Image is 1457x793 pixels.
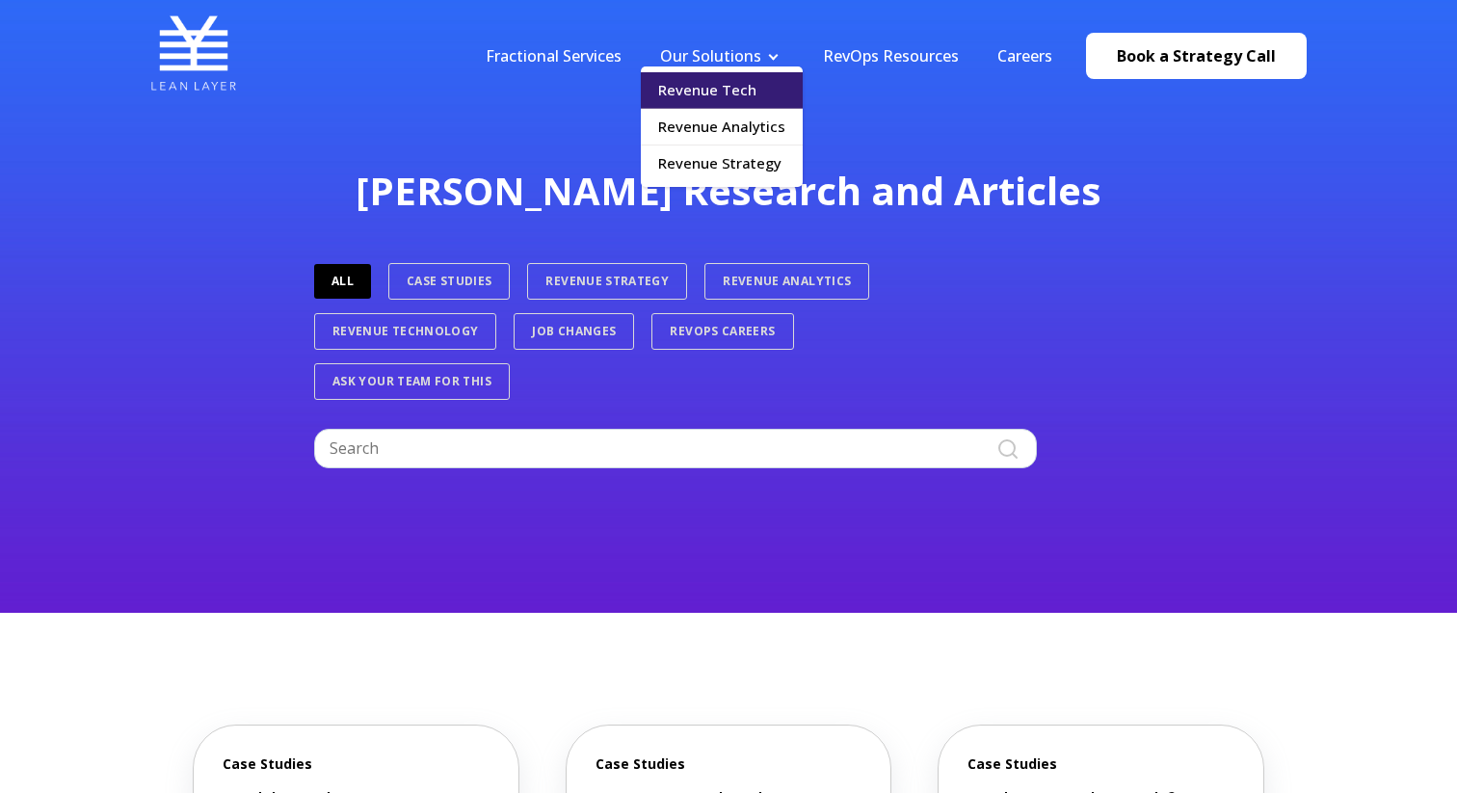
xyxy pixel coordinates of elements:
[314,313,496,350] a: Revenue Technology
[596,754,862,774] span: Case Studies
[314,363,510,400] a: Ask Your Team For This
[527,263,687,300] a: Revenue Strategy
[651,313,793,350] a: RevOps Careers
[997,45,1052,66] a: Careers
[314,429,1037,467] input: Search
[823,45,959,66] a: RevOps Resources
[466,45,1072,66] div: Navigation Menu
[388,263,510,300] a: Case Studies
[1086,33,1307,79] a: Book a Strategy Call
[514,313,634,350] a: Job Changes
[660,45,761,66] a: Our Solutions
[704,263,869,300] a: Revenue Analytics
[967,754,1234,774] span: Case Studies
[223,754,490,774] span: Case Studies
[641,72,803,108] a: Revenue Tech
[486,45,622,66] a: Fractional Services
[641,145,803,181] a: Revenue Strategy
[356,164,1101,217] span: [PERSON_NAME] Research and Articles
[314,264,371,299] a: ALL
[641,109,803,145] a: Revenue Analytics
